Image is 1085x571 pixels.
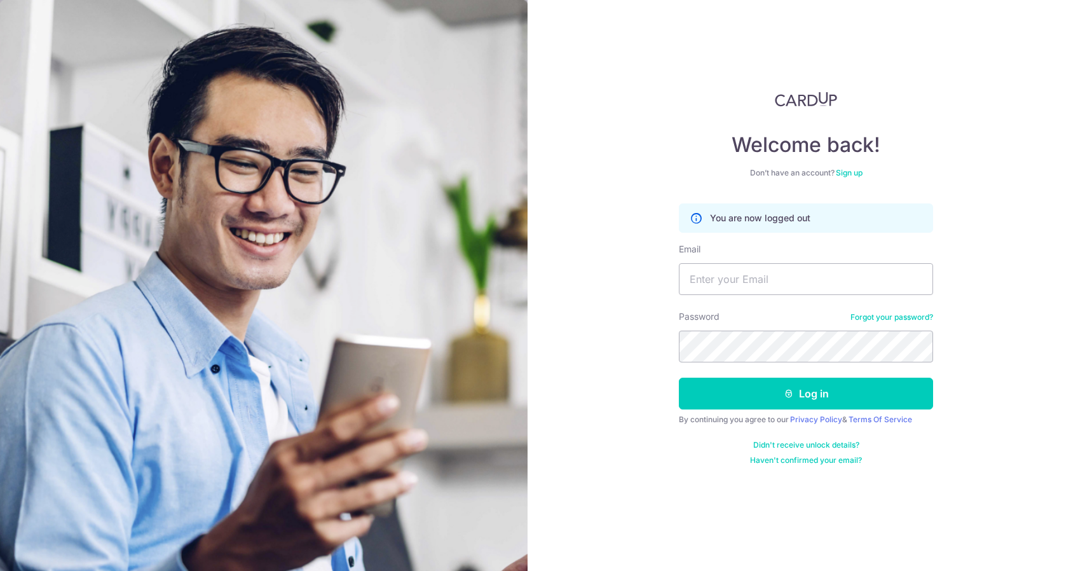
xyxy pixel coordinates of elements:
a: Terms Of Service [849,415,912,424]
button: Log in [679,378,933,409]
div: Don’t have an account? [679,168,933,178]
a: Forgot your password? [850,312,933,322]
input: Enter your Email [679,263,933,295]
label: Email [679,243,700,256]
a: Sign up [836,168,863,177]
a: Didn't receive unlock details? [753,440,859,450]
a: Privacy Policy [790,415,842,424]
a: Haven't confirmed your email? [750,455,862,465]
p: You are now logged out [710,212,810,224]
h4: Welcome back! [679,132,933,158]
label: Password [679,310,720,323]
img: CardUp Logo [775,92,837,107]
div: By continuing you agree to our & [679,415,933,425]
